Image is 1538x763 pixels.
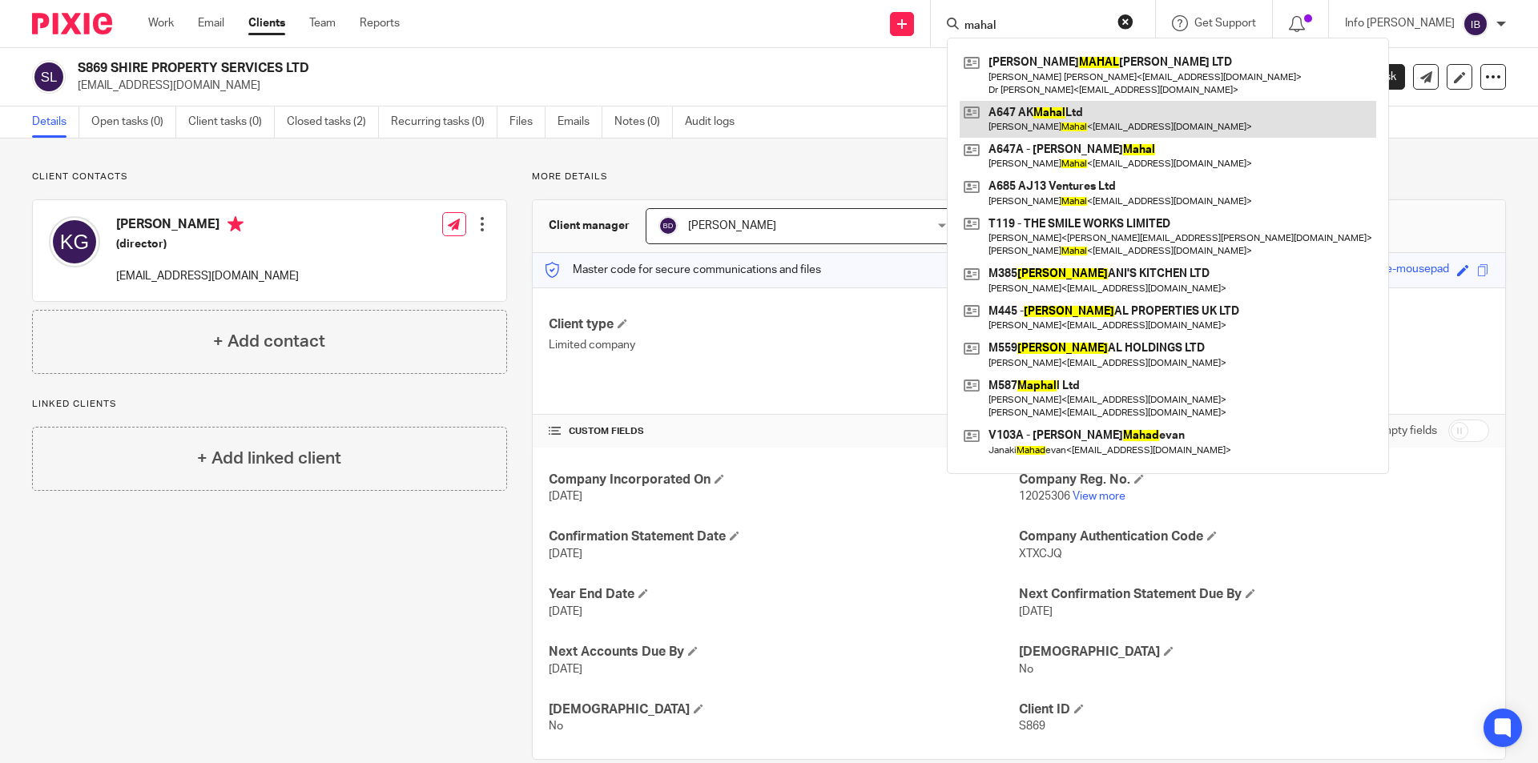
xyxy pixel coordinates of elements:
[549,586,1019,603] h4: Year End Date
[1019,586,1489,603] h4: Next Confirmation Statement Due By
[32,171,507,183] p: Client contacts
[49,216,100,267] img: svg%3E
[658,216,678,235] img: svg%3E
[549,218,630,234] h3: Client manager
[309,15,336,31] a: Team
[391,106,497,138] a: Recurring tasks (0)
[32,60,66,94] img: svg%3E
[549,606,582,617] span: [DATE]
[1019,491,1070,502] span: 12025306
[248,15,285,31] a: Clients
[545,262,821,278] p: Master code for secure communications and files
[1019,548,1062,560] span: XTXCJQ
[1019,472,1489,488] h4: Company Reg. No.
[198,15,224,31] a: Email
[549,425,1019,438] h4: CUSTOM FIELDS
[32,13,112,34] img: Pixie
[1463,11,1488,37] img: svg%3E
[360,15,400,31] a: Reports
[213,329,325,354] h4: + Add contact
[509,106,546,138] a: Files
[148,15,174,31] a: Work
[1019,701,1489,718] h4: Client ID
[614,106,673,138] a: Notes (0)
[549,644,1019,661] h4: Next Accounts Due By
[549,528,1019,545] h4: Confirmation Statement Date
[549,491,582,502] span: [DATE]
[549,664,582,675] span: [DATE]
[116,268,299,284] p: [EMAIL_ADDRESS][DOMAIN_NAME]
[549,316,1019,333] h4: Client type
[1194,18,1256,29] span: Get Support
[287,106,379,138] a: Closed tasks (2)
[188,106,275,138] a: Client tasks (0)
[32,106,79,138] a: Details
[532,171,1506,183] p: More details
[549,701,1019,718] h4: [DEMOGRAPHIC_DATA]
[1117,14,1133,30] button: Clear
[1019,528,1489,545] h4: Company Authentication Code
[549,548,582,560] span: [DATE]
[1019,606,1053,617] span: [DATE]
[558,106,602,138] a: Emails
[78,60,1046,77] h2: S869 SHIRE PROPERTY SERVICES LTD
[688,220,776,231] span: [PERSON_NAME]
[1019,721,1045,732] span: S869
[549,721,563,732] span: No
[1073,491,1125,502] a: View more
[78,78,1288,94] p: [EMAIL_ADDRESS][DOMAIN_NAME]
[549,337,1019,353] p: Limited company
[32,398,507,411] p: Linked clients
[116,236,299,252] h5: (director)
[1019,644,1489,661] h4: [DEMOGRAPHIC_DATA]
[116,216,299,236] h4: [PERSON_NAME]
[197,446,341,471] h4: + Add linked client
[685,106,747,138] a: Audit logs
[963,19,1107,34] input: Search
[91,106,176,138] a: Open tasks (0)
[1345,423,1437,439] label: Show empty fields
[1345,15,1455,31] p: Info [PERSON_NAME]
[1019,664,1033,675] span: No
[549,472,1019,488] h4: Company Incorporated On
[227,216,244,232] i: Primary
